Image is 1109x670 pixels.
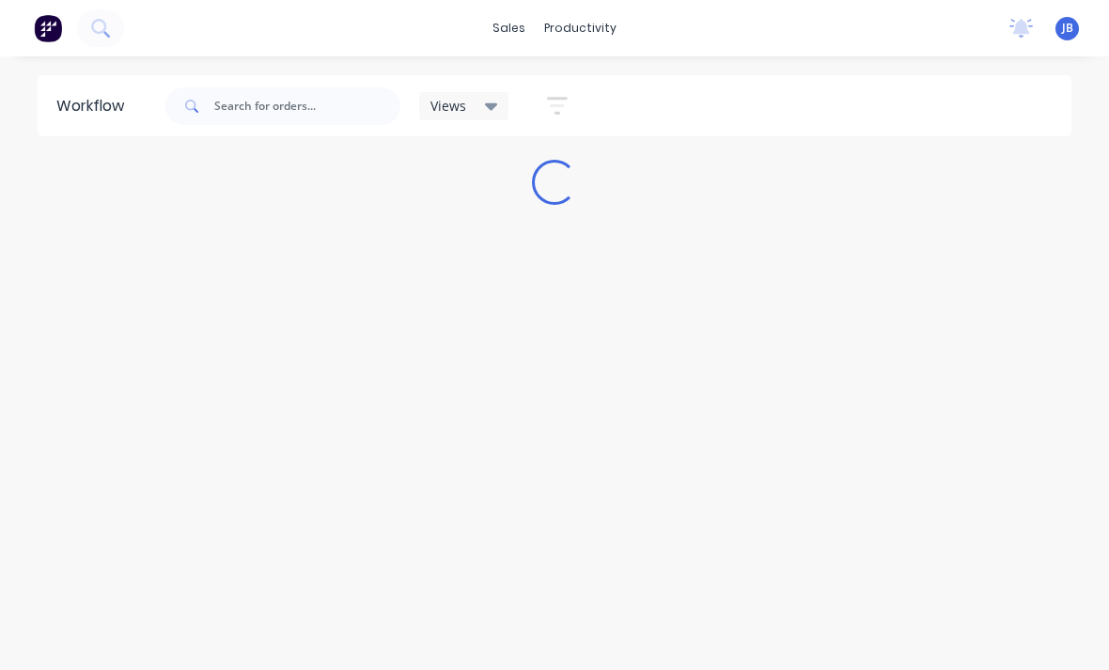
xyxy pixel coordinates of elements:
[214,87,400,125] input: Search for orders...
[430,96,466,116] span: Views
[535,14,626,42] div: productivity
[56,95,133,117] div: Workflow
[34,14,62,42] img: Factory
[483,14,535,42] div: sales
[1062,20,1073,37] span: JB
